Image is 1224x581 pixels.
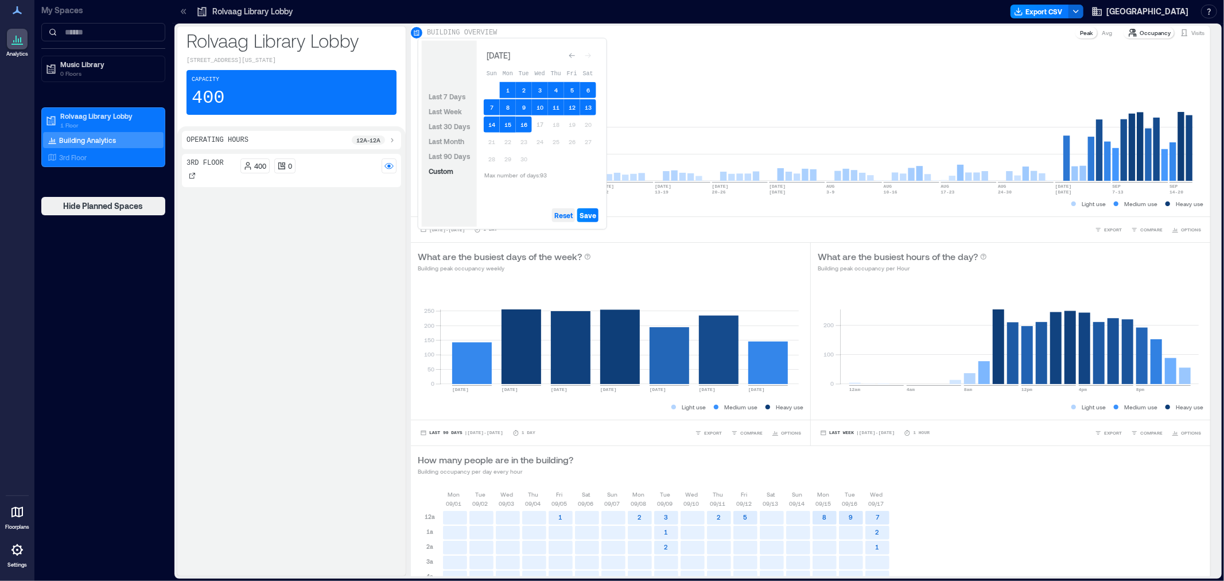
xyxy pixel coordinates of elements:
[712,184,729,189] text: [DATE]
[631,499,647,508] p: 09/08
[998,184,1007,189] text: AUG
[665,513,669,521] text: 3
[429,92,465,100] span: Last 7 Days
[499,499,515,508] p: 09/03
[186,158,224,168] p: 3rd Floor
[1169,189,1183,195] text: 14-20
[1021,387,1032,392] text: 12pm
[551,70,561,76] span: Thu
[693,427,724,439] button: EXPORT
[941,189,955,195] text: 17-23
[418,224,467,235] button: [DATE]-[DATE]
[425,512,435,521] p: 12a
[1082,199,1106,208] p: Light use
[426,134,467,148] button: Last Month
[186,29,397,52] p: Rolvaag Library Lobby
[424,307,434,314] tspan: 250
[682,402,706,412] p: Light use
[741,490,748,499] p: Fri
[650,387,666,392] text: [DATE]
[500,117,516,133] button: 15
[426,149,472,163] button: Last 90 Days
[2,498,33,534] a: Floorplans
[1169,184,1178,189] text: SEP
[1055,184,1072,189] text: [DATE]
[849,513,853,521] text: 9
[289,161,293,171] p: 0
[583,70,593,76] span: Sat
[1088,2,1192,21] button: [GEOGRAPHIC_DATA]
[876,543,880,551] text: 1
[500,82,516,98] button: 1
[429,167,453,175] span: Custom
[824,322,834,328] tspan: 200
[710,499,726,508] p: 09/11
[6,51,28,57] p: Analytics
[1169,224,1203,235] button: OPTIONS
[60,60,157,69] p: Music Library
[186,56,397,65] p: [STREET_ADDRESS][US_STATE]
[431,380,434,387] tspan: 0
[884,189,897,195] text: 10-16
[818,427,897,439] button: Last Week |[DATE]-[DATE]
[60,121,157,130] p: 1 Floor
[580,117,596,133] button: 20
[500,65,516,81] th: Monday
[552,208,575,222] button: Reset
[356,135,380,145] p: 12a - 12a
[557,490,563,499] p: Fri
[564,117,580,133] button: 19
[665,543,669,551] text: 2
[792,490,802,499] p: Sun
[1124,199,1157,208] p: Medium use
[192,75,219,84] p: Capacity
[564,134,580,150] button: 26
[548,82,564,98] button: 4
[526,499,541,508] p: 09/04
[424,351,434,358] tspan: 100
[516,82,532,98] button: 2
[60,69,157,78] p: 0 Floors
[426,119,472,133] button: Last 30 Days
[1129,224,1165,235] button: COMPARE
[580,99,596,115] button: 13
[484,134,500,150] button: 21
[559,513,563,521] text: 1
[516,65,532,81] th: Tuesday
[638,513,642,521] text: 2
[818,490,830,499] p: Mon
[842,499,858,508] p: 09/16
[532,65,548,81] th: Wednesday
[941,184,950,189] text: AUG
[484,99,500,115] button: 7
[564,82,580,98] button: 5
[548,99,564,115] button: 11
[427,28,497,37] p: BUILDING OVERVIEW
[212,6,293,17] p: Rolvaag Library Lobby
[781,429,801,436] span: OPTIONS
[729,427,765,439] button: COMPARE
[1113,184,1121,189] text: SEP
[717,513,721,521] text: 2
[532,117,548,133] button: 17
[516,151,532,167] button: 30
[818,250,978,264] p: What are the busiest hours of the day?
[500,151,516,167] button: 29
[869,499,884,508] p: 09/17
[577,208,599,222] button: Save
[484,151,500,167] button: 28
[426,527,433,536] p: 1a
[564,65,580,81] th: Friday
[487,70,497,76] span: Sun
[41,5,165,16] p: My Spaces
[1102,28,1112,37] p: Avg
[552,499,568,508] p: 09/05
[1055,189,1072,195] text: [DATE]
[1169,427,1203,439] button: OPTIONS
[1079,387,1087,392] text: 4pm
[473,499,488,508] p: 09/02
[426,542,433,551] p: 2a
[658,499,673,508] p: 09/09
[607,490,617,499] p: Sun
[448,490,460,499] p: Mon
